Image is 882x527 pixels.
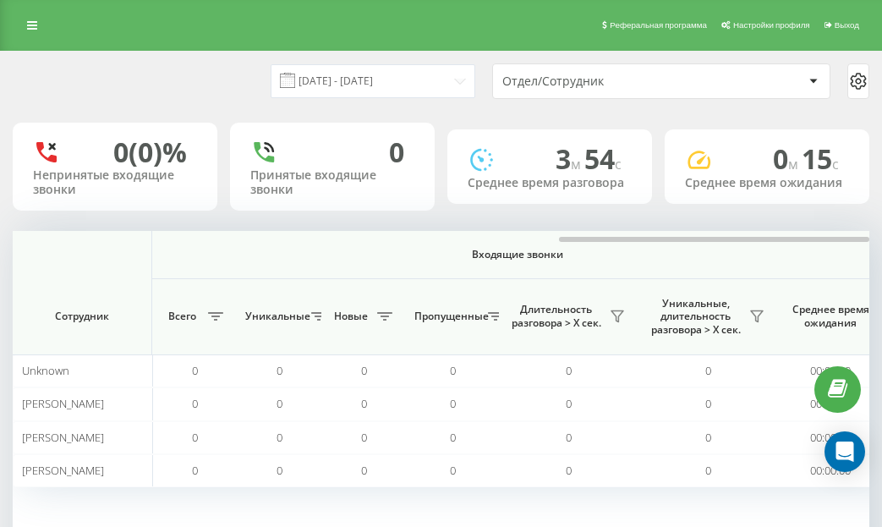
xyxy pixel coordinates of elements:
div: Принятые входящие звонки [250,168,414,197]
span: c [615,155,622,173]
span: м [571,155,584,173]
span: 0 [361,430,367,445]
span: 0 [705,363,711,378]
span: 0 [192,363,198,378]
span: 0 [705,430,711,445]
span: Всего [161,310,203,323]
span: Сотрудник [27,310,137,323]
span: Реферальная программа [610,20,707,30]
span: 0 [361,463,367,478]
span: [PERSON_NAME] [22,463,104,478]
span: 0 [277,396,282,411]
span: 0 [192,463,198,478]
span: 0 [566,396,572,411]
span: 0 [566,463,572,478]
div: Среднее время ожидания [685,176,849,190]
span: Unknown [22,363,69,378]
span: Среднее время ожидания [791,303,870,329]
span: 0 [361,363,367,378]
span: 54 [584,140,622,177]
span: 0 [192,430,198,445]
span: 0 [705,396,711,411]
span: Уникальные, длительность разговора > Х сек. [647,297,744,337]
span: Длительность разговора > Х сек. [507,303,605,329]
span: Новые [330,310,372,323]
div: Отдел/Сотрудник [502,74,704,89]
span: Настройки профиля [733,20,810,30]
span: 0 [450,430,456,445]
span: Входящие звонки [196,248,839,261]
span: 15 [802,140,839,177]
span: Уникальные [245,310,306,323]
span: 0 [450,463,456,478]
span: 0 [277,430,282,445]
span: 0 [361,396,367,411]
span: 0 [705,463,711,478]
span: 0 [450,363,456,378]
span: 0 [277,363,282,378]
span: 0 [773,140,802,177]
span: 0 [277,463,282,478]
div: Непринятые входящие звонки [33,168,197,197]
div: 0 (0)% [113,136,187,168]
span: 0 [192,396,198,411]
span: [PERSON_NAME] [22,396,104,411]
span: Выход [835,20,859,30]
div: Среднее время разговора [468,176,632,190]
span: Пропущенные [414,310,483,323]
div: Open Intercom Messenger [824,431,865,472]
span: c [832,155,839,173]
span: [PERSON_NAME] [22,430,104,445]
span: 0 [566,430,572,445]
span: 3 [556,140,584,177]
span: 0 [450,396,456,411]
div: 0 [389,136,404,168]
span: м [788,155,802,173]
span: 0 [566,363,572,378]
